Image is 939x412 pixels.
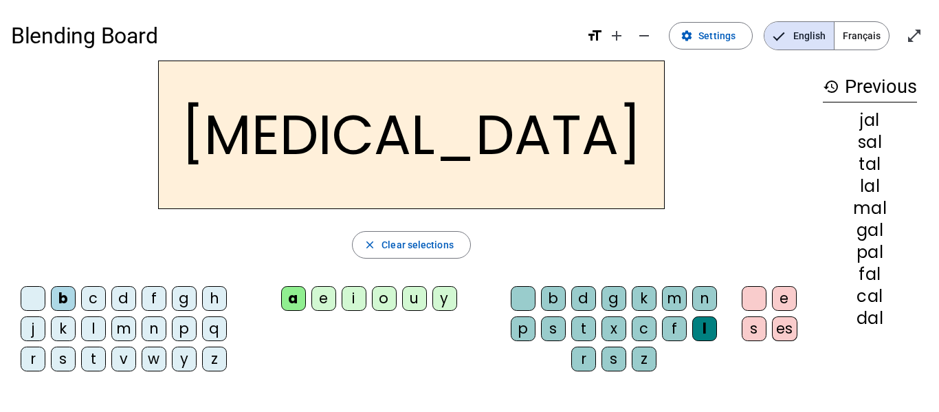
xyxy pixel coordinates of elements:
div: m [111,316,136,341]
div: a [281,286,306,311]
div: t [81,347,106,371]
div: r [21,347,45,371]
mat-icon: remove [636,28,652,44]
div: jal [823,112,917,129]
div: fal [823,266,917,283]
div: es [772,316,797,341]
button: Decrease font size [630,22,658,50]
mat-icon: format_size [586,28,603,44]
div: y [172,347,197,371]
span: Clear selections [382,237,454,253]
div: k [51,316,76,341]
div: w [142,347,166,371]
span: Français [835,22,889,50]
div: k [632,286,656,311]
div: f [142,286,166,311]
div: lal [823,178,917,195]
div: s [601,347,626,371]
div: c [632,316,656,341]
span: English [764,22,834,50]
button: Clear selections [352,231,471,259]
mat-button-toggle-group: Language selection [764,21,890,50]
h2: [MEDICAL_DATA] [158,61,665,209]
div: j [21,316,45,341]
div: i [342,286,366,311]
mat-icon: history [823,78,839,95]
div: q [202,316,227,341]
div: f [662,316,687,341]
div: n [142,316,166,341]
button: Enter full screen [901,22,928,50]
div: b [51,286,76,311]
div: n [692,286,717,311]
mat-icon: open_in_full [906,28,923,44]
div: h [202,286,227,311]
div: t [571,316,596,341]
mat-icon: add [608,28,625,44]
div: s [541,316,566,341]
div: s [51,347,76,371]
mat-icon: settings [681,30,693,42]
div: y [432,286,457,311]
div: l [81,316,106,341]
button: Settings [669,22,753,50]
div: p [511,316,535,341]
div: u [402,286,427,311]
span: Settings [698,28,736,44]
div: g [172,286,197,311]
div: pal [823,244,917,261]
h3: Previous [823,72,917,102]
div: l [692,316,717,341]
div: p [172,316,197,341]
div: x [601,316,626,341]
button: Increase font size [603,22,630,50]
div: z [632,347,656,371]
div: e [311,286,336,311]
div: s [742,316,766,341]
div: z [202,347,227,371]
h1: Blending Board [11,14,575,58]
div: e [772,286,797,311]
div: gal [823,222,917,239]
div: mal [823,200,917,217]
div: g [601,286,626,311]
mat-icon: close [364,239,376,251]
div: v [111,347,136,371]
div: c [81,286,106,311]
div: sal [823,134,917,151]
div: o [372,286,397,311]
div: d [571,286,596,311]
div: d [111,286,136,311]
div: tal [823,156,917,173]
div: dal [823,310,917,327]
div: b [541,286,566,311]
div: m [662,286,687,311]
div: cal [823,288,917,305]
div: r [571,347,596,371]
